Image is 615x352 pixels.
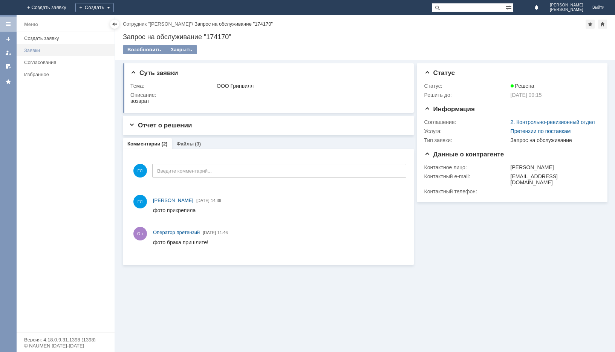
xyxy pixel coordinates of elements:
[123,21,192,27] a: Сотрудник "[PERSON_NAME]"
[203,230,216,235] span: [DATE]
[424,106,475,113] span: Информация
[424,188,509,194] div: Контактный телефон:
[123,21,194,27] div: /
[424,164,509,170] div: Контактное лицо:
[424,128,509,134] div: Услуга:
[129,122,192,129] span: Отчет о решении
[127,141,161,147] a: Комментарии
[211,198,222,203] span: 14:39
[511,137,597,143] div: Запрос на обслуживание
[511,164,597,170] div: [PERSON_NAME]
[424,69,455,77] span: Статус
[21,32,113,44] a: Создать заявку
[24,343,107,348] div: © NAUMEN [DATE]-[DATE]
[424,151,504,158] span: Данные о контрагенте
[130,69,178,77] span: Суть заявки
[24,72,102,77] div: Избранное
[21,44,113,56] a: Заявки
[153,230,200,235] span: Оператор претензий
[506,3,513,11] span: Расширенный поиск
[424,137,509,143] div: Тип заявки:
[24,20,38,29] div: Меню
[24,35,110,41] div: Создать заявку
[424,92,509,98] div: Решить до:
[196,198,210,203] span: [DATE]
[24,47,110,53] div: Заявки
[176,141,194,147] a: Файлы
[424,83,509,89] div: Статус:
[550,8,583,12] span: [PERSON_NAME]
[424,173,509,179] div: Контактный e-mail:
[110,20,119,29] div: Скрыть меню
[511,173,597,185] div: [EMAIL_ADDRESS][DOMAIN_NAME]
[123,33,607,41] div: Запрос на обслуживание "174170"
[162,141,168,147] div: (2)
[194,21,273,27] div: Запрос на обслуживание "174170"
[511,83,534,89] span: Решена
[217,83,403,89] div: ООО Гринвилл
[586,20,595,29] div: Добавить в избранное
[511,128,571,134] a: Претензии по поставкам
[598,20,607,29] div: Сделать домашней страницей
[24,60,110,65] div: Согласования
[130,83,215,89] div: Тема:
[424,119,509,125] div: Соглашение:
[511,92,542,98] span: [DATE] 09:15
[75,3,114,12] div: Создать
[130,92,405,98] div: Описание:
[153,197,193,203] span: [PERSON_NAME]
[550,3,583,8] span: [PERSON_NAME]
[511,119,595,125] a: 2. Контрольно-ревизионный отдел
[133,164,147,178] span: ГЛ
[2,47,14,59] a: Мои заявки
[24,337,107,342] div: Версия: 4.18.0.9.31.1398 (1398)
[21,57,113,68] a: Согласования
[195,141,201,147] div: (3)
[2,33,14,45] a: Создать заявку
[153,197,193,204] a: [PERSON_NAME]
[153,229,200,236] a: Оператор претензий
[217,230,228,235] span: 11:46
[2,60,14,72] a: Мои согласования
